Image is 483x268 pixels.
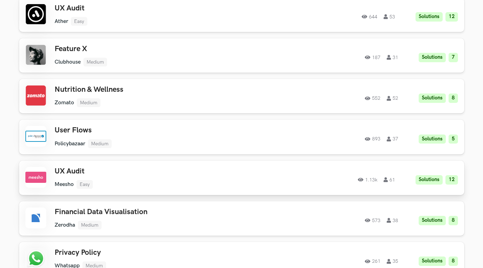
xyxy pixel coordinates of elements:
[358,177,377,182] span: 1.13k
[416,12,443,22] li: Solutions
[55,140,85,147] li: Policybazaar
[19,201,464,236] a: Financial Data Visualisation Zerodha Medium 573 38 Solutions 8
[55,126,252,135] h3: User Flows
[55,208,252,217] h3: Financial Data Visualisation
[419,216,446,225] li: Solutions
[55,85,252,94] h3: Nutrition & Wellness
[19,161,464,195] a: UX Audit Meesho Easy 1.13k 61 Solutions 12
[365,55,380,60] span: 187
[384,14,395,19] span: 53
[55,44,252,54] h3: Feature X
[88,139,112,148] li: Medium
[362,14,377,19] span: 644
[387,218,398,223] span: 38
[71,17,87,26] li: Easy
[387,259,398,264] span: 35
[445,12,458,22] li: 12
[365,218,380,223] span: 573
[55,248,252,257] h3: Privacy Policy
[365,96,380,101] span: 552
[449,53,458,62] li: 7
[19,38,464,73] a: Feature X Clubhouse Medium 187 31 Solutions 7
[445,175,458,185] li: 12
[416,175,443,185] li: Solutions
[55,222,75,228] li: Zerodha
[449,216,458,225] li: 8
[55,4,252,13] h3: UX Audit
[365,137,380,141] span: 893
[365,259,380,264] span: 261
[384,177,395,182] span: 61
[419,53,446,62] li: Solutions
[55,167,252,176] h3: UX Audit
[78,221,102,229] li: Medium
[77,180,93,189] li: Easy
[55,181,74,188] li: Meesho
[387,96,398,101] span: 52
[19,120,464,154] a: User Flows Policybazaar Medium 893 37 Solutions 5
[449,135,458,144] li: 5
[449,94,458,103] li: 8
[55,59,81,65] li: Clubhouse
[387,55,398,60] span: 31
[419,257,446,266] li: Solutions
[449,257,458,266] li: 8
[419,94,446,103] li: Solutions
[419,135,446,144] li: Solutions
[77,98,100,107] li: Medium
[55,99,74,106] li: Zomato
[387,137,398,141] span: 37
[55,18,68,25] li: Ather
[19,79,464,113] a: Nutrition & Wellness Zomato Medium 552 52 Solutions 8
[83,58,107,66] li: Medium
